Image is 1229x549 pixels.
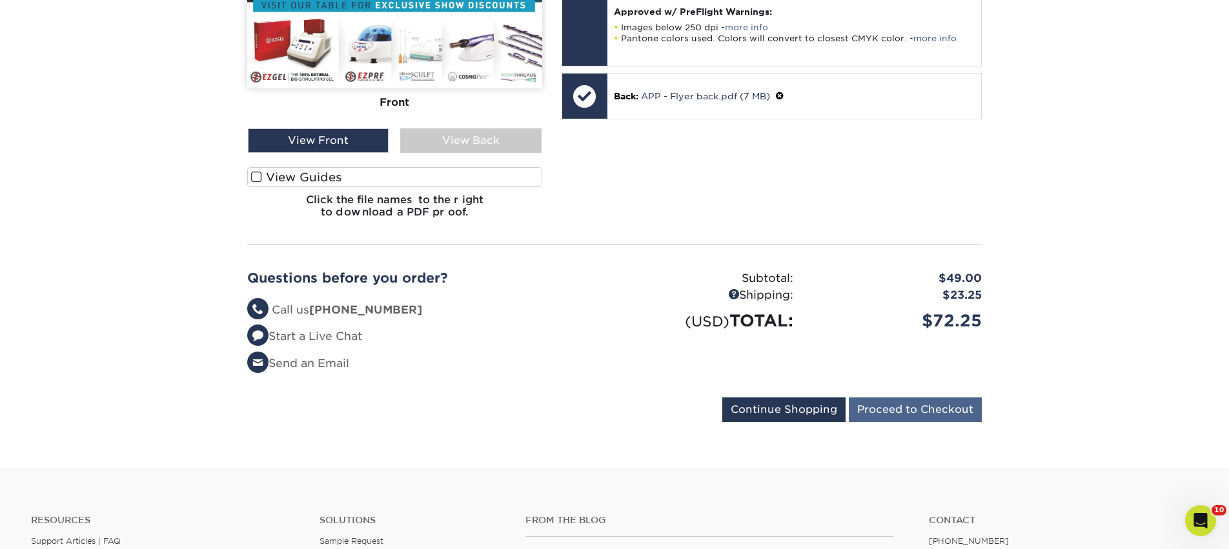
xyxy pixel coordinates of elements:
h2: Questions before you order? [247,270,605,286]
a: more info [725,23,768,32]
h4: Solutions [320,515,506,526]
input: Continue Shopping [722,397,846,422]
h4: Resources [31,515,300,526]
div: View Front [248,128,389,153]
h4: Approved w/ PreFlight Warnings: [614,6,975,17]
a: Sample Request [320,536,383,546]
li: Call us [247,302,605,319]
div: Shipping: [614,287,803,304]
iframe: Intercom live chat [1185,505,1216,536]
div: $49.00 [803,270,991,287]
div: TOTAL: [614,308,803,333]
input: Proceed to Checkout [849,397,982,422]
div: Front [247,88,542,117]
span: Back: [614,91,638,101]
h4: From the Blog [525,515,894,526]
h6: Click the file names to the right to download a PDF proof. [247,194,542,228]
li: Pantone colors used. Colors will convert to closest CMYK color. - [614,33,975,44]
a: more info [913,34,957,43]
a: APP - Flyer back.pdf (7 MB) [641,91,770,101]
div: $23.25 [803,287,991,304]
a: Start a Live Chat [247,330,362,343]
span: 10 [1212,505,1226,515]
strong: [PHONE_NUMBER] [309,303,422,316]
div: $72.25 [803,308,991,333]
div: Subtotal: [614,270,803,287]
li: Images below 250 dpi - [614,22,975,33]
a: Send an Email [247,357,349,370]
div: View Back [400,128,541,153]
small: (USD) [685,313,729,330]
label: View Guides [247,167,542,187]
a: [PHONE_NUMBER] [929,536,1009,546]
a: Contact [929,515,1198,526]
